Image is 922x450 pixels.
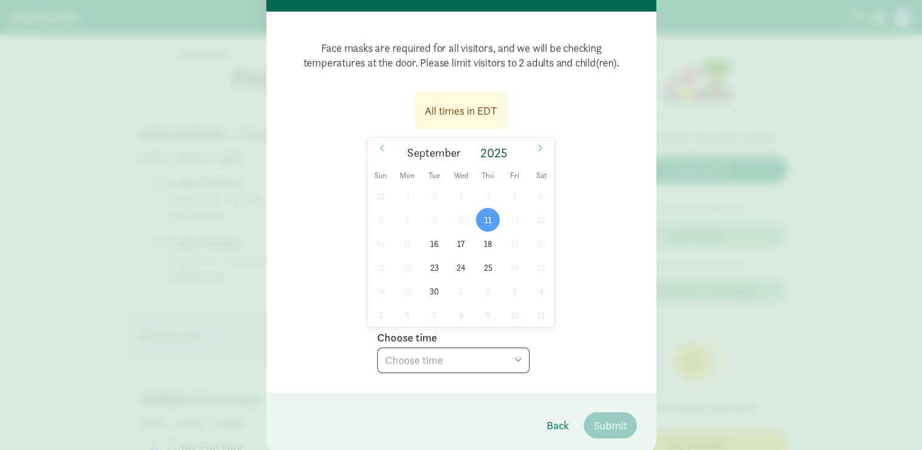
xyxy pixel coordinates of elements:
[584,412,637,438] button: Submit
[476,208,500,232] span: September 11, 2025
[377,330,437,345] label: Choose time
[407,148,461,159] span: September
[476,232,500,255] span: September 18, 2025
[547,417,569,434] span: Back
[449,255,473,279] span: September 24, 2025
[501,172,528,180] span: Fri
[422,279,446,303] span: September 30, 2025
[475,172,502,180] span: Thu
[594,417,627,434] span: Submit
[422,255,446,279] span: September 23, 2025
[449,279,473,303] span: October 1, 2025
[367,172,394,180] span: Sun
[425,102,497,119] div: All times in EDT
[422,232,446,255] span: September 16, 2025
[394,172,421,180] span: Mon
[537,412,579,438] button: Back
[286,31,637,80] p: Face masks are required for all visitors, and we will be checking temperatures at the door. Pleas...
[528,172,555,180] span: Sat
[421,172,448,180] span: Tue
[448,172,475,180] span: Wed
[476,255,500,279] span: September 25, 2025
[449,232,473,255] span: September 17, 2025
